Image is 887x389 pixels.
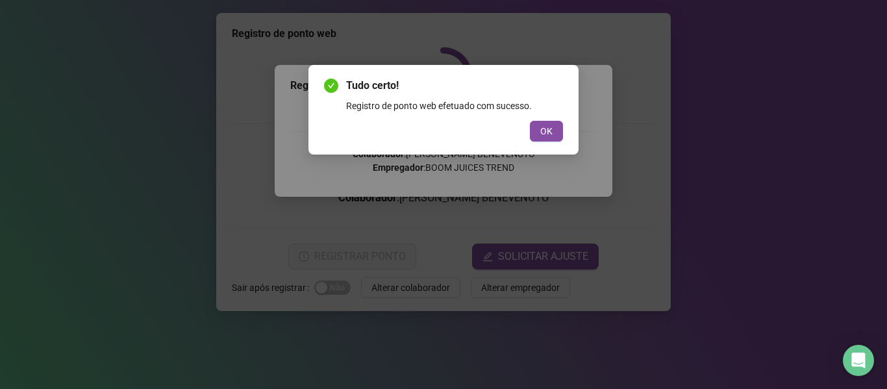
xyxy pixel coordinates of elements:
button: OK [530,121,563,142]
div: Open Intercom Messenger [843,345,874,376]
div: Registro de ponto web efetuado com sucesso. [346,99,563,113]
span: Tudo certo! [346,78,563,94]
span: check-circle [324,79,338,93]
span: OK [540,124,553,138]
